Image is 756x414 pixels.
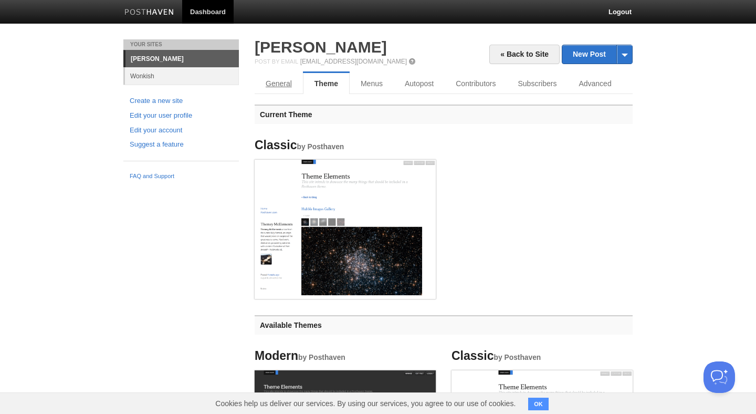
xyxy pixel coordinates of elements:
a: Wonkish [125,67,239,85]
a: [PERSON_NAME] [255,38,387,56]
h4: Classic [451,349,633,363]
a: « Back to Site [489,45,560,64]
img: Posthaven-bar [124,9,174,17]
a: Advanced [568,73,622,94]
a: New Post [562,45,632,64]
a: [PERSON_NAME] [125,50,239,67]
a: General [255,73,303,94]
iframe: Help Scout Beacon - Open [703,361,735,393]
h4: Classic [255,139,436,152]
li: Your Sites [123,39,239,50]
h4: Modern [255,349,436,363]
img: Screenshot [255,160,436,296]
button: OK [528,398,549,410]
small: by Posthaven [494,354,541,361]
a: Autopost [394,73,445,94]
span: Cookies help us deliver our services. By using our services, you agree to our use of cookies. [205,393,526,414]
h3: Available Themes [255,315,633,335]
small: by Posthaven [297,143,344,151]
a: Create a new site [130,96,233,107]
a: Menus [350,73,394,94]
a: Edit your user profile [130,110,233,121]
a: Subscribers [507,73,568,94]
small: by Posthaven [298,354,345,361]
a: Edit your account [130,125,233,136]
span: Post by Email [255,58,298,65]
a: Contributors [445,73,507,94]
a: Theme [303,73,350,94]
a: FAQ and Support [130,172,233,181]
a: [EMAIL_ADDRESS][DOMAIN_NAME] [300,58,407,65]
a: Suggest a feature [130,139,233,150]
h3: Current Theme [255,105,633,124]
